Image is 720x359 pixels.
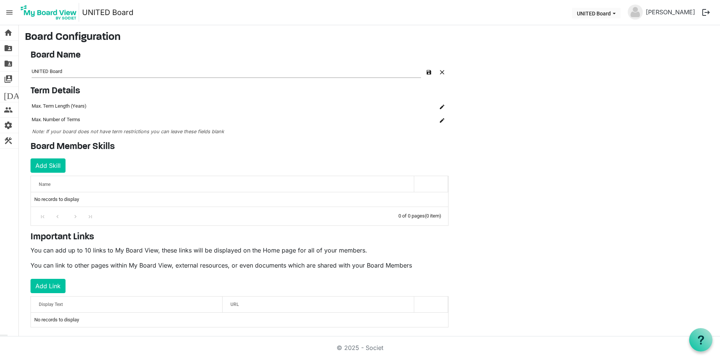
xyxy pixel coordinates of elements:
[437,66,447,77] button: Cancel
[85,211,95,221] div: Go to last page
[424,66,434,77] button: Save
[437,114,447,125] button: Edit
[31,113,384,126] td: Max. Number of Terms column header Name
[70,211,81,221] div: Go to next page
[437,101,447,111] button: Edit
[4,56,13,71] span: folder_shared
[82,5,133,20] a: UNITED Board
[31,313,448,327] td: No records to display
[52,211,63,221] div: Go to previous page
[628,5,643,20] img: no-profile-picture.svg
[31,261,448,270] p: You can link to other pages within My Board View, external resources, or even documents which are...
[31,232,448,243] h4: Important Links
[398,213,425,219] span: 0 of 0 pages
[38,211,48,221] div: Go to first page
[25,31,714,44] h3: Board Configuration
[337,344,383,351] a: © 2025 - Societ
[31,50,448,61] h4: Board Name
[572,8,621,18] button: UNITED Board dropdownbutton
[4,87,33,102] span: [DATE]
[32,129,224,134] span: Note: If your board does not have term restrictions you can leave these fields blank
[18,3,79,22] img: My Board View Logo
[4,41,13,56] span: folder_shared
[39,182,50,187] span: Name
[2,5,17,20] span: menu
[31,192,448,207] td: No records to display
[31,279,66,293] button: Add Link
[398,207,448,223] div: 0 of 0 pages (0 item)
[384,113,415,126] td: column header Name
[18,3,82,22] a: My Board View Logo
[425,213,441,219] span: (0 item)
[384,99,415,113] td: column header Name
[31,246,448,255] p: You can add up to 10 links to My Board View, these links will be displayed on the Home page for a...
[415,99,448,113] td: is Command column column header
[31,99,384,113] td: Max. Term Length (Years) column header Name
[643,5,698,20] a: [PERSON_NAME]
[230,302,239,307] span: URL
[39,302,63,307] span: Display Text
[4,102,13,117] span: people
[31,158,66,173] button: Add Skill
[415,113,448,126] td: is Command column column header
[4,25,13,40] span: home
[31,86,448,97] h4: Term Details
[4,133,13,148] span: construction
[4,118,13,133] span: settings
[31,141,448,152] h4: Board Member Skills
[698,5,714,20] button: logout
[4,71,13,87] span: switch_account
